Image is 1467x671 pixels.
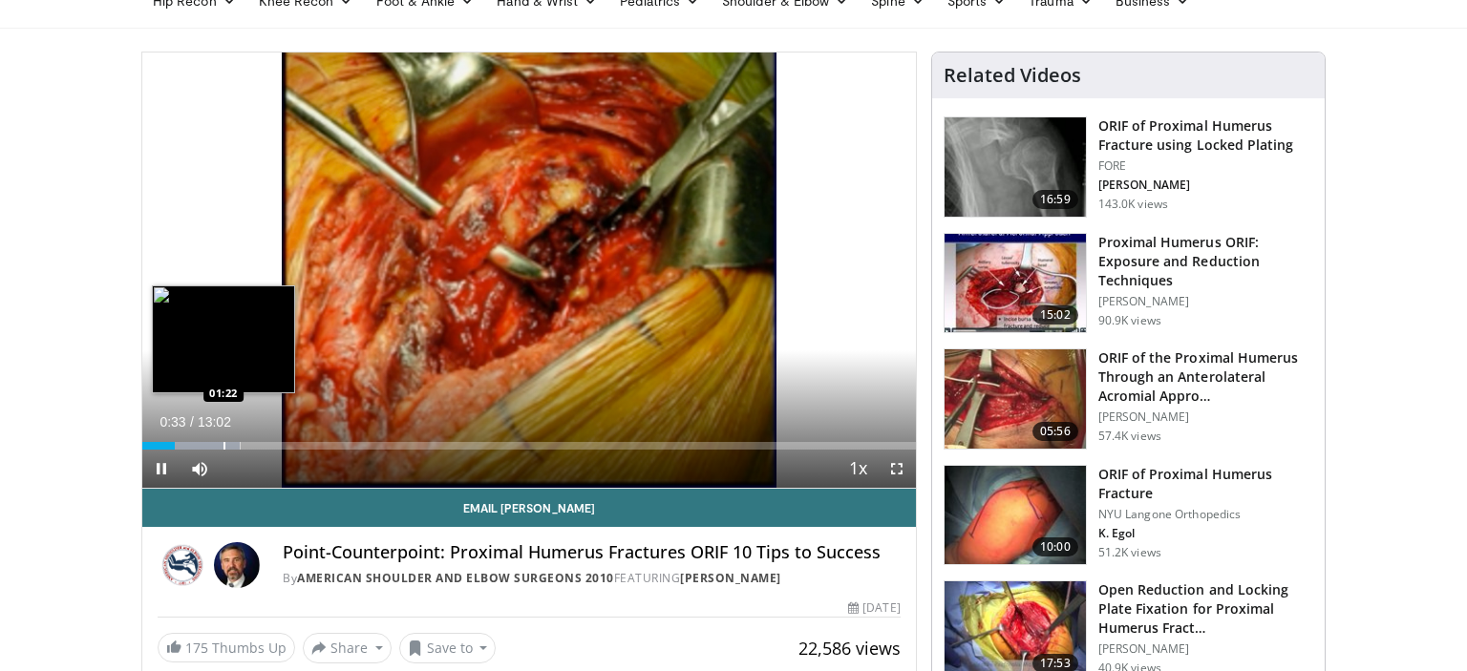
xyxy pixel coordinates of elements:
a: 16:59 ORIF of Proximal Humerus Fracture using Locked Plating FORE [PERSON_NAME] 143.0K views [944,116,1313,218]
p: K. Egol [1098,526,1313,541]
p: 57.4K views [1098,429,1161,444]
a: American Shoulder and Elbow Surgeons 2010 [297,570,614,586]
p: [PERSON_NAME] [1098,178,1313,193]
button: Share [303,633,392,663]
a: Email [PERSON_NAME] [142,489,916,527]
span: 13:02 [198,414,231,430]
a: 05:56 ORIF of the Proximal Humerus Through an Anterolateral Acromial Appro… [PERSON_NAME] 57.4K v... [944,348,1313,450]
div: By FEATURING [283,570,901,587]
img: Mighell_-_Locked_Plating_for_Proximal_Humerus_Fx_100008672_2.jpg.150x105_q85_crop-smart_upscale.jpg [945,117,1086,217]
a: 175 Thumbs Up [158,633,295,662]
img: 270515_0000_1.png.150x105_q85_crop-smart_upscale.jpg [945,466,1086,565]
button: Fullscreen [878,450,916,488]
span: 10:00 [1032,537,1078,556]
h3: ORIF of Proximal Humerus Fracture [1098,465,1313,503]
p: 90.9K views [1098,313,1161,328]
img: gardner_3.png.150x105_q85_crop-smart_upscale.jpg [945,349,1086,449]
h4: Point-Counterpoint: Proximal Humerus Fractures ORIF 10 Tips to Success [283,542,901,563]
p: FORE [1098,158,1313,174]
button: Playback Rate [840,450,878,488]
a: 10:00 ORIF of Proximal Humerus Fracture NYU Langone Orthopedics K. Egol 51.2K views [944,465,1313,566]
a: [PERSON_NAME] [680,570,781,586]
span: 175 [185,639,208,657]
p: 143.0K views [1098,197,1168,212]
span: 15:02 [1032,305,1078,325]
p: 51.2K views [1098,545,1161,560]
p: [PERSON_NAME] [1098,641,1313,657]
p: [PERSON_NAME] [1098,294,1313,309]
img: American Shoulder and Elbow Surgeons 2010 [158,542,206,588]
video-js: Video Player [142,52,916,489]
h3: Proximal Humerus ORIF: Exposure and Reduction Techniques [1098,233,1313,290]
button: Mute [181,450,219,488]
button: Pause [142,450,181,488]
img: image.jpeg [152,285,295,393]
span: 05:56 [1032,422,1078,441]
h3: Open Reduction and Locking Plate Fixation for Proximal Humerus Fract… [1098,580,1313,638]
button: Save to [399,633,497,663]
img: Avatar [214,542,260,588]
h3: ORIF of the Proximal Humerus Through an Anterolateral Acromial Appro… [1098,348,1313,406]
span: / [190,414,194,430]
img: gardener_hum_1.png.150x105_q85_crop-smart_upscale.jpg [945,234,1086,333]
span: 22,586 views [798,637,901,660]
div: [DATE] [848,599,900,617]
p: NYU Langone Orthopedics [1098,507,1313,522]
p: [PERSON_NAME] [1098,409,1313,425]
div: Progress Bar [142,442,916,450]
span: 16:59 [1032,190,1078,209]
a: 15:02 Proximal Humerus ORIF: Exposure and Reduction Techniques [PERSON_NAME] 90.9K views [944,233,1313,334]
span: 0:33 [159,414,185,430]
h4: Related Videos [944,64,1081,87]
h3: ORIF of Proximal Humerus Fracture using Locked Plating [1098,116,1313,155]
